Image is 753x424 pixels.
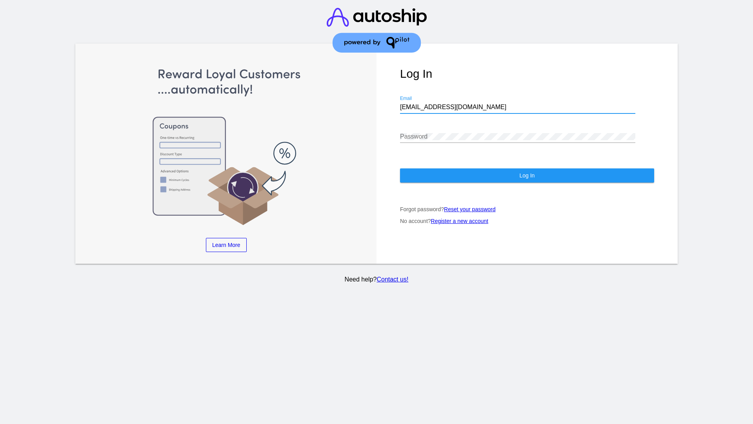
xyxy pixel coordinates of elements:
[519,172,535,179] span: Log In
[400,206,654,212] p: Forgot password?
[431,218,488,224] a: Register a new account
[400,104,635,111] input: Email
[74,276,679,283] p: Need help?
[206,238,247,252] a: Learn More
[212,242,240,248] span: Learn More
[99,67,353,226] img: Apply Coupons Automatically to Scheduled Orders with QPilot
[376,276,408,283] a: Contact us!
[444,206,496,212] a: Reset your password
[400,168,654,183] button: Log In
[400,67,654,80] h1: Log In
[400,218,654,224] p: No account?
